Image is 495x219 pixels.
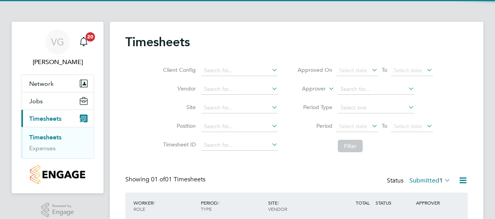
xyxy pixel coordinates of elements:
[439,177,443,184] span: 1
[41,203,74,217] a: Powered byEngage
[133,206,145,212] span: ROLE
[268,206,287,212] span: VENDOR
[387,176,452,186] div: Status
[379,121,390,131] span: To
[379,65,390,75] span: To
[151,176,205,183] span: 01 Timesheets
[409,177,451,184] label: Submitted
[151,176,165,183] span: 01 of
[201,206,212,212] span: TYPE
[201,65,278,76] input: Search for...
[297,104,332,111] label: Period Type
[29,80,54,87] span: Network
[374,196,414,210] div: STATUS
[21,165,94,184] a: Go to home page
[86,32,95,42] span: 20
[161,141,196,148] label: Timesheet ID
[21,127,94,158] div: Timesheets
[12,22,104,193] nav: Main navigation
[153,200,155,206] span: /
[21,110,94,127] button: Timesheets
[29,134,61,141] a: Timesheets
[218,200,219,206] span: /
[51,37,64,47] span: VG
[297,122,332,129] label: Period
[29,115,61,122] span: Timesheets
[52,203,74,209] span: Powered by
[29,97,43,105] span: Jobs
[199,196,266,216] div: PERIOD
[394,123,422,130] span: Select date
[125,34,190,50] h2: Timesheets
[52,209,74,216] span: Engage
[30,165,85,184] img: countryside-properties-logo-retina.png
[339,67,367,74] span: Select date
[132,196,199,216] div: WORKER
[21,30,94,67] a: VG[PERSON_NAME]
[277,200,279,206] span: /
[21,75,94,92] button: Network
[338,84,414,95] input: Search for...
[161,104,196,111] label: Site
[201,121,278,132] input: Search for...
[201,103,278,113] input: Search for...
[338,103,414,113] input: Select one
[29,144,56,152] a: Expenses
[161,66,196,73] label: Client Config
[414,196,455,210] div: APPROVER
[76,30,91,54] a: 20
[125,176,207,184] div: Showing
[21,57,94,67] span: Victor Gheti
[266,196,334,216] div: SITE
[201,140,278,151] input: Search for...
[356,200,370,206] span: TOTAL
[339,123,367,130] span: Select date
[201,84,278,95] input: Search for...
[161,122,196,129] label: Position
[21,92,94,109] button: Jobs
[297,66,332,73] label: Approved On
[291,85,326,93] label: Approver
[338,140,363,152] button: Filter
[161,85,196,92] label: Vendor
[394,67,422,74] span: Select date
